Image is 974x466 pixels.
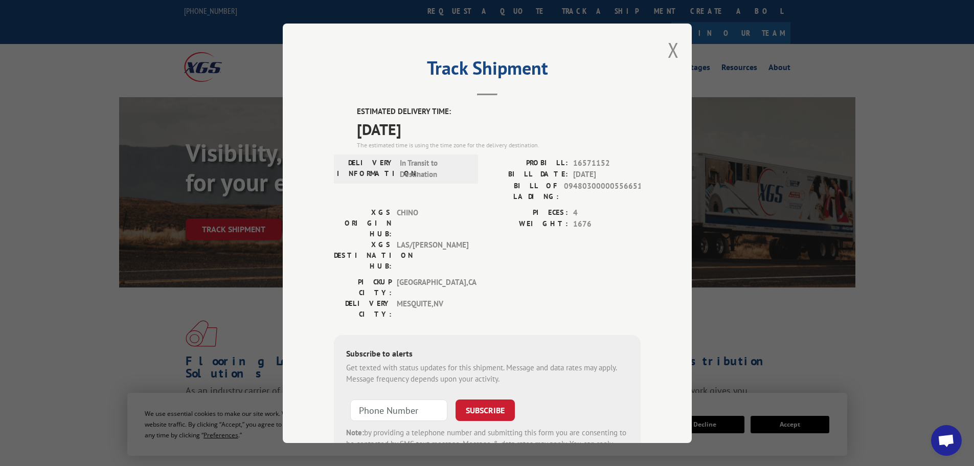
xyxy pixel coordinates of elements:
[346,427,628,461] div: by providing a telephone number and submitting this form you are consenting to be contacted by SM...
[931,425,962,456] div: Open chat
[346,427,364,437] strong: Note:
[487,157,568,169] label: PROBILL:
[564,180,641,202] span: 09480300000556651
[346,347,628,362] div: Subscribe to alerts
[397,207,466,239] span: CHINO
[573,169,641,181] span: [DATE]
[334,239,392,271] label: XGS DESTINATION HUB:
[357,106,641,118] label: ESTIMATED DELIVERY TIME:
[487,169,568,181] label: BILL DATE:
[334,276,392,298] label: PICKUP CITY:
[334,207,392,239] label: XGS ORIGIN HUB:
[487,218,568,230] label: WEIGHT:
[573,207,641,218] span: 4
[357,140,641,149] div: The estimated time is using the time zone for the delivery destination.
[397,276,466,298] span: [GEOGRAPHIC_DATA] , CA
[357,117,641,140] span: [DATE]
[397,298,466,319] span: MESQUITE , NV
[668,36,679,63] button: Close modal
[337,157,395,180] label: DELIVERY INFORMATION:
[573,218,641,230] span: 1676
[397,239,466,271] span: LAS/[PERSON_NAME]
[334,298,392,319] label: DELIVERY CITY:
[487,180,559,202] label: BILL OF LADING:
[487,207,568,218] label: PIECES:
[400,157,469,180] span: In Transit to Destination
[346,362,628,385] div: Get texted with status updates for this shipment. Message and data rates may apply. Message frequ...
[573,157,641,169] span: 16571152
[456,399,515,420] button: SUBSCRIBE
[350,399,447,420] input: Phone Number
[334,61,641,80] h2: Track Shipment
